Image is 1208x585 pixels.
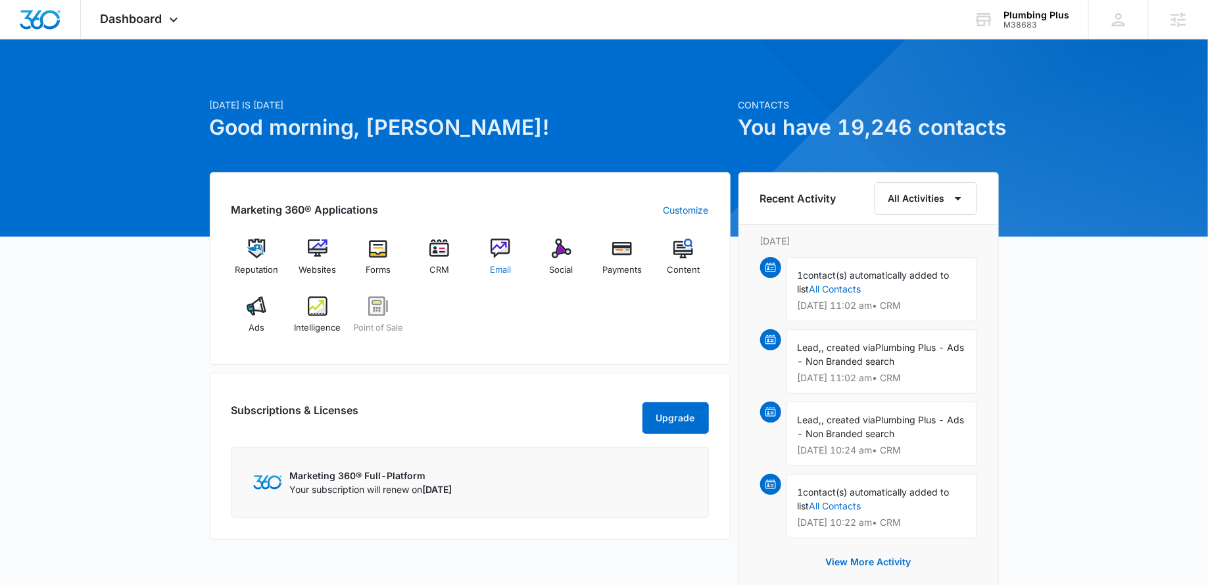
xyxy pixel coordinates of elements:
span: 1 [798,269,804,281]
a: All Contacts [809,500,861,511]
p: [DATE] 10:22 am • CRM [798,518,966,527]
p: [DATE] [760,234,977,248]
a: Content [658,239,709,286]
h1: Good morning, [PERSON_NAME]! [210,112,731,143]
span: , created via [822,414,876,425]
span: [DATE] [423,484,452,495]
span: Email [490,264,511,277]
span: contact(s) automatically added to list [798,486,950,511]
a: Reputation [231,239,282,286]
span: Dashboard [101,12,162,26]
a: Point of Sale [353,296,404,344]
h2: Subscriptions & Licenses [231,402,359,429]
span: Websites [299,264,336,277]
h1: You have 19,246 contacts [738,112,999,143]
p: [DATE] 11:02 am • CRM [798,301,966,310]
a: All Contacts [809,283,861,294]
h6: Recent Activity [760,191,836,206]
span: Lead, [798,342,822,353]
a: Payments [597,239,648,286]
p: Your subscription will renew on [290,482,452,496]
a: Intelligence [292,296,343,344]
span: CRM [429,264,449,277]
a: Customize [664,203,709,217]
a: Social [536,239,587,286]
span: 1 [798,486,804,498]
p: [DATE] 11:02 am • CRM [798,373,966,383]
span: Payments [602,264,642,277]
p: [DATE] 10:24 am • CRM [798,446,966,455]
a: CRM [414,239,465,286]
span: Content [667,264,700,277]
p: [DATE] is [DATE] [210,98,731,112]
a: Websites [292,239,343,286]
h2: Marketing 360® Applications [231,202,379,218]
span: Point of Sale [353,321,403,335]
span: Lead, [798,414,822,425]
div: account id [1003,20,1069,30]
span: Reputation [235,264,278,277]
span: , created via [822,342,876,353]
span: Ads [249,321,264,335]
button: Upgrade [642,402,709,434]
a: Ads [231,296,282,344]
div: account name [1003,10,1069,20]
span: Plumbing Plus - Ads - Non Branded search [798,414,965,439]
img: Marketing 360 Logo [253,475,282,489]
span: Social [550,264,573,277]
p: Marketing 360® Full-Platform [290,469,452,482]
a: Forms [353,239,404,286]
span: Forms [366,264,391,277]
p: Contacts [738,98,999,112]
span: contact(s) automatically added to list [798,269,950,294]
button: All Activities [875,182,977,215]
span: Intelligence [294,321,341,335]
a: Email [475,239,526,286]
span: Plumbing Plus - Ads - Non Branded search [798,342,965,367]
button: View More Activity [813,546,925,578]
